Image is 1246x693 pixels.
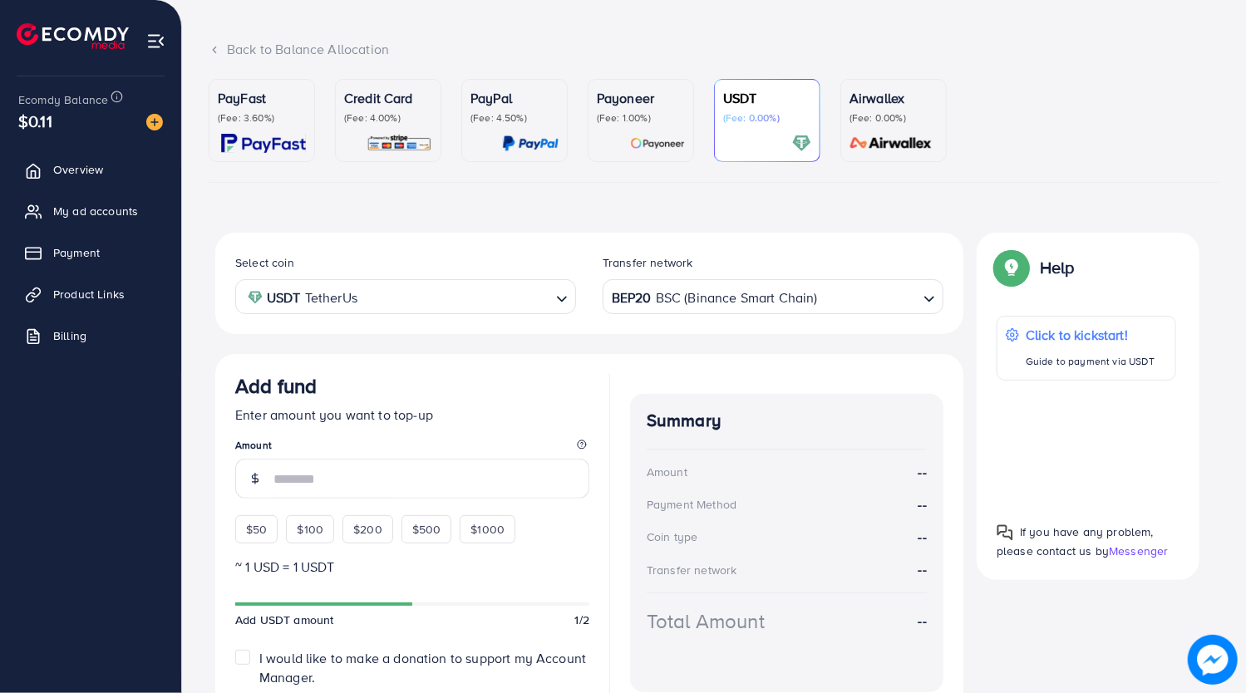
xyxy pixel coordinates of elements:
p: (Fee: 0.00%) [850,111,938,125]
div: Search for option [603,279,943,313]
legend: Amount [235,438,589,459]
label: Transfer network [603,254,693,271]
span: Add USDT amount [235,612,333,628]
img: card [792,134,811,153]
div: Payment Method [647,496,736,513]
div: Amount [647,464,687,480]
a: Payment [12,236,169,269]
p: (Fee: 1.00%) [597,111,685,125]
strong: -- [918,495,927,514]
p: (Fee: 4.50%) [470,111,559,125]
img: card [221,134,306,153]
p: ~ 1 USD = 1 USDT [235,557,589,577]
span: $1000 [470,521,505,538]
span: $200 [353,521,382,538]
span: I would like to make a donation to support my Account Manager. [259,649,586,686]
label: Select coin [235,254,294,271]
img: Popup guide [997,253,1027,283]
img: logo [17,23,129,49]
img: card [502,134,559,153]
img: Popup guide [997,524,1013,541]
strong: -- [918,528,927,547]
span: Payment [53,244,100,261]
input: Search for option [820,284,917,310]
p: (Fee: 3.60%) [218,111,306,125]
span: Overview [53,161,103,178]
img: card [845,134,938,153]
span: BSC (Binance Smart Chain) [656,286,818,310]
h4: Summary [647,410,927,431]
span: Ecomdy Balance [18,91,108,108]
div: Back to Balance Allocation [209,40,1219,59]
p: Airwallex [850,88,938,108]
p: Guide to payment via USDT [1026,351,1155,371]
strong: BEP20 [612,286,652,310]
img: menu [146,32,165,51]
img: image [1188,635,1238,685]
span: Product Links [53,286,125,302]
a: Overview [12,153,169,186]
span: $500 [412,521,441,538]
img: card [630,134,685,153]
a: Product Links [12,278,169,311]
span: $100 [297,521,323,538]
span: $50 [246,521,267,538]
p: PayFast [218,88,306,108]
span: My ad accounts [53,203,138,219]
strong: -- [918,612,927,631]
img: coin [248,290,263,305]
span: Messenger [1109,543,1168,559]
input: Search for option [362,284,549,310]
div: Total Amount [647,607,765,636]
p: Enter amount you want to top-up [235,405,589,425]
strong: -- [918,463,927,482]
span: TetherUs [305,286,357,310]
img: card [367,134,432,153]
p: (Fee: 0.00%) [723,111,811,125]
img: image [146,114,163,130]
div: Search for option [235,279,576,313]
p: USDT [723,88,811,108]
a: My ad accounts [12,194,169,228]
p: Click to kickstart! [1026,325,1155,345]
strong: USDT [267,286,301,310]
p: Payoneer [597,88,685,108]
p: Help [1040,258,1075,278]
p: PayPal [470,88,559,108]
a: Billing [12,319,169,352]
p: Credit Card [344,88,432,108]
span: Billing [53,327,86,344]
span: $0.11 [18,109,52,133]
p: (Fee: 4.00%) [344,111,432,125]
span: 1/2 [575,612,589,628]
strong: -- [918,560,927,578]
div: Coin type [647,528,697,545]
span: If you have any problem, please contact us by [997,523,1154,559]
h3: Add fund [235,374,317,398]
div: Transfer network [647,562,737,578]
